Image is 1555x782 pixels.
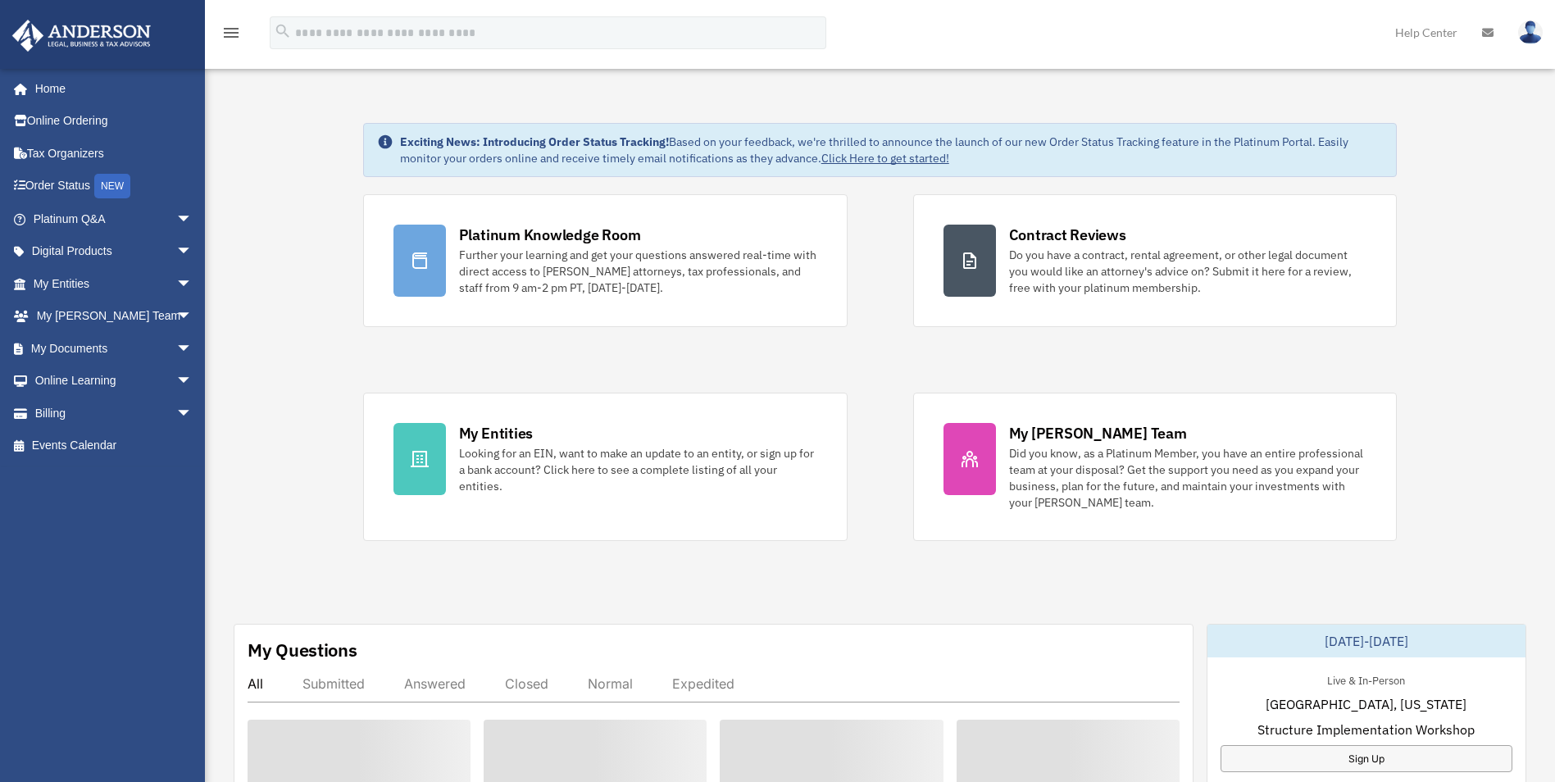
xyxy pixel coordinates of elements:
[913,194,1398,327] a: Contract Reviews Do you have a contract, rental agreement, or other legal document you would like...
[176,202,209,236] span: arrow_drop_down
[1314,671,1418,688] div: Live & In-Person
[221,29,241,43] a: menu
[505,675,548,692] div: Closed
[176,397,209,430] span: arrow_drop_down
[672,675,734,692] div: Expedited
[7,20,156,52] img: Anderson Advisors Platinum Portal
[11,397,217,430] a: Billingarrow_drop_down
[11,267,217,300] a: My Entitiesarrow_drop_down
[176,332,209,366] span: arrow_drop_down
[1009,445,1367,511] div: Did you know, as a Platinum Member, you have an entire professional team at your disposal? Get th...
[1257,720,1475,739] span: Structure Implementation Workshop
[176,267,209,301] span: arrow_drop_down
[913,393,1398,541] a: My [PERSON_NAME] Team Did you know, as a Platinum Member, you have an entire professional team at...
[11,300,217,333] a: My [PERSON_NAME] Teamarrow_drop_down
[459,445,817,494] div: Looking for an EIN, want to make an update to an entity, or sign up for a bank account? Click her...
[11,137,217,170] a: Tax Organizers
[1221,745,1512,772] a: Sign Up
[363,393,848,541] a: My Entities Looking for an EIN, want to make an update to an entity, or sign up for a bank accoun...
[459,225,641,245] div: Platinum Knowledge Room
[11,365,217,398] a: Online Learningarrow_drop_down
[221,23,241,43] i: menu
[400,134,1384,166] div: Based on your feedback, we're thrilled to announce the launch of our new Order Status Tracking fe...
[363,194,848,327] a: Platinum Knowledge Room Further your learning and get your questions answered real-time with dire...
[248,675,263,692] div: All
[404,675,466,692] div: Answered
[1207,625,1525,657] div: [DATE]-[DATE]
[11,170,217,203] a: Order StatusNEW
[94,174,130,198] div: NEW
[176,365,209,398] span: arrow_drop_down
[400,134,669,149] strong: Exciting News: Introducing Order Status Tracking!
[459,423,533,443] div: My Entities
[1009,247,1367,296] div: Do you have a contract, rental agreement, or other legal document you would like an attorney's ad...
[1009,225,1126,245] div: Contract Reviews
[248,638,357,662] div: My Questions
[11,430,217,462] a: Events Calendar
[11,72,209,105] a: Home
[176,300,209,334] span: arrow_drop_down
[1266,694,1466,714] span: [GEOGRAPHIC_DATA], [US_STATE]
[1009,423,1187,443] div: My [PERSON_NAME] Team
[11,332,217,365] a: My Documentsarrow_drop_down
[459,247,817,296] div: Further your learning and get your questions answered real-time with direct access to [PERSON_NAM...
[1518,20,1543,44] img: User Pic
[821,151,949,166] a: Click Here to get started!
[11,105,217,138] a: Online Ordering
[588,675,633,692] div: Normal
[11,235,217,268] a: Digital Productsarrow_drop_down
[302,675,365,692] div: Submitted
[274,22,292,40] i: search
[11,202,217,235] a: Platinum Q&Aarrow_drop_down
[176,235,209,269] span: arrow_drop_down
